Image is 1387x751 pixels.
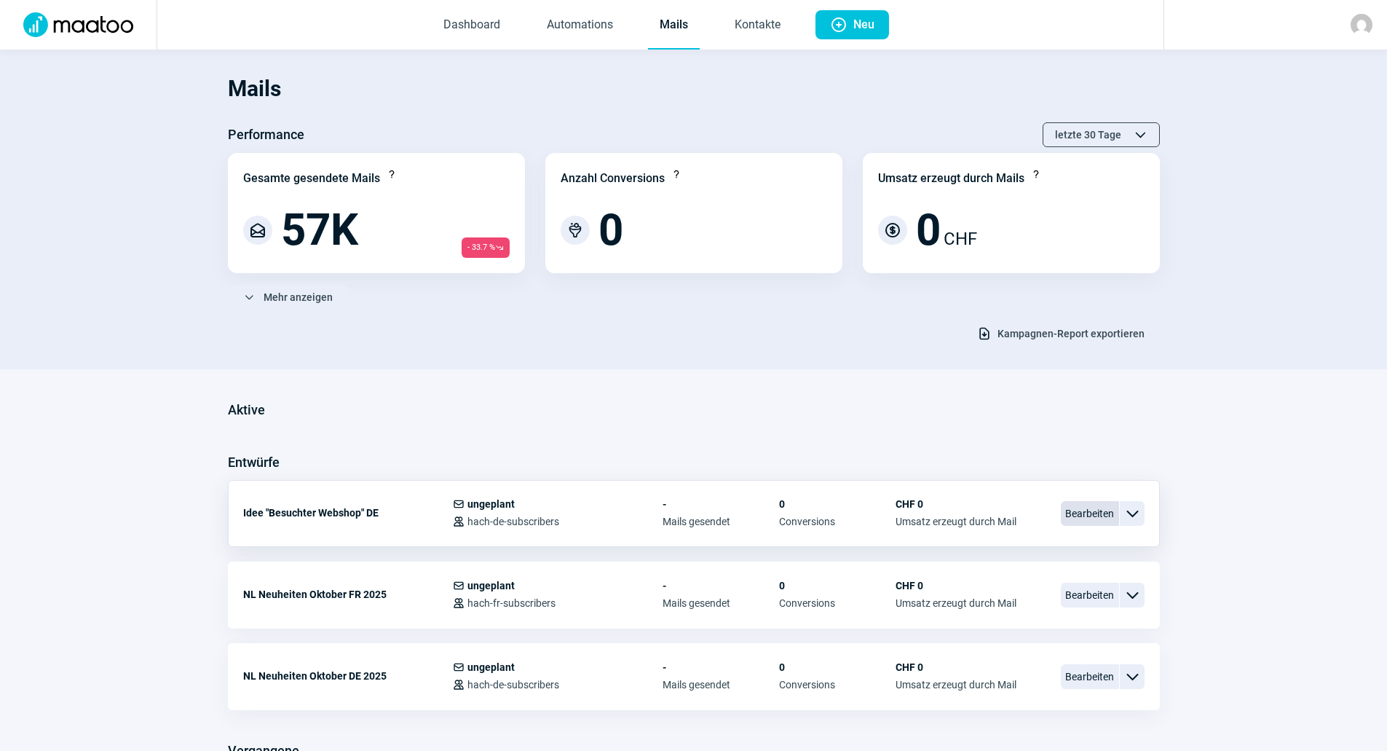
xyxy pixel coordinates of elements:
[535,1,625,50] a: Automations
[467,498,515,510] span: ungeplant
[663,661,779,673] span: -
[467,597,556,609] span: hach-fr-subscribers
[15,12,142,37] img: Logo
[896,597,1016,609] span: Umsatz erzeugt durch Mail
[462,237,510,258] span: - 33.7 %
[264,286,333,309] span: Mehr anzeigen
[467,580,515,591] span: ungeplant
[1061,501,1119,526] span: Bearbeiten
[916,208,941,252] span: 0
[896,661,1016,673] span: CHF 0
[228,64,1160,114] h1: Mails
[896,498,1016,510] span: CHF 0
[663,580,779,591] span: -
[779,679,896,691] span: Conversions
[1061,664,1119,689] span: Bearbeiten
[598,208,623,252] span: 0
[663,498,779,510] span: -
[243,661,453,691] div: NL Neuheiten Oktober DE 2025
[228,451,280,474] h3: Entwürfe
[944,226,977,252] span: CHF
[1061,583,1119,608] span: Bearbeiten
[467,516,559,527] span: hach-de-subscribers
[779,580,896,591] span: 0
[281,208,358,252] span: 57K
[663,679,779,691] span: Mails gesendet
[779,516,896,527] span: Conversions
[648,1,700,50] a: Mails
[962,321,1160,346] button: Kampagnen-Report exportieren
[779,661,896,673] span: 0
[228,123,304,146] h3: Performance
[815,10,889,39] button: Neu
[243,170,380,187] div: Gesamte gesendete Mails
[723,1,792,50] a: Kontakte
[467,661,515,673] span: ungeplant
[779,597,896,609] span: Conversions
[1351,14,1372,36] img: avatar
[228,285,348,310] button: Mehr anzeigen
[228,398,265,422] h3: Aktive
[779,498,896,510] span: 0
[243,580,453,609] div: NL Neuheiten Oktober FR 2025
[432,1,512,50] a: Dashboard
[896,516,1016,527] span: Umsatz erzeugt durch Mail
[243,498,453,527] div: Idee "Besuchter Webshop" DE
[1055,123,1121,146] span: letzte 30 Tage
[997,322,1145,345] span: Kampagnen-Report exportieren
[663,516,779,527] span: Mails gesendet
[853,10,874,39] span: Neu
[467,679,559,691] span: hach-de-subscribers
[561,170,665,187] div: Anzahl Conversions
[663,597,779,609] span: Mails gesendet
[896,679,1016,691] span: Umsatz erzeugt durch Mail
[878,170,1024,187] div: Umsatz erzeugt durch Mails
[896,580,1016,591] span: CHF 0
